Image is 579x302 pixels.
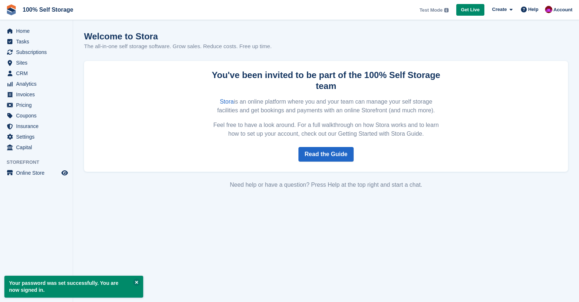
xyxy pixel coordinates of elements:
[60,169,69,177] a: Preview store
[16,168,60,178] span: Online Store
[4,47,69,57] a: menu
[4,121,69,131] a: menu
[84,31,272,41] h1: Welcome to Stora
[4,168,69,178] a: menu
[4,58,69,68] a: menu
[7,159,73,166] span: Storefront
[4,68,69,78] a: menu
[4,26,69,36] a: menu
[84,181,568,189] div: Need help or have a question? Press Help at the top right and start a chat.
[16,36,60,47] span: Tasks
[16,111,60,121] span: Coupons
[16,100,60,110] span: Pricing
[4,111,69,121] a: menu
[492,6,507,13] span: Create
[456,4,484,16] a: Get Live
[419,7,442,14] span: Test Mode
[211,121,442,138] p: Feel free to have a look around. For a full walkthrough on how Stora works and to learn how to se...
[461,6,480,13] span: Get Live
[298,147,354,162] a: Read the Guide
[553,6,572,13] span: Account
[444,8,449,12] img: icon-info-grey-7440780725fd019a000dd9b08b2336e03edf1995a4989e88bcd33f0948082b44.svg
[20,4,76,16] a: 100% Self Storage
[4,36,69,47] a: menu
[16,79,60,89] span: Analytics
[4,276,143,298] p: Your password was set successfully. You are now signed in.
[16,132,60,142] span: Settings
[211,97,442,115] p: is an online platform where you and your team can manage your self storage facilities and get boo...
[545,6,552,13] img: Oliver
[4,100,69,110] a: menu
[16,121,60,131] span: Insurance
[4,79,69,89] a: menu
[4,132,69,142] a: menu
[4,89,69,100] a: menu
[4,142,69,152] a: menu
[220,98,234,105] a: Stora
[16,89,60,100] span: Invoices
[16,47,60,57] span: Subscriptions
[16,142,60,152] span: Capital
[6,4,17,15] img: stora-icon-8386f47178a22dfd0bd8f6a31ec36ba5ce8667c1dd55bd0f319d3a0aa187defe.svg
[16,26,60,36] span: Home
[16,68,60,78] span: CRM
[84,42,272,51] p: The all-in-one self storage software. Grow sales. Reduce costs. Free up time.
[16,58,60,68] span: Sites
[528,6,538,13] span: Help
[212,70,440,91] strong: You've been invited to be part of the 100% Self Storage team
